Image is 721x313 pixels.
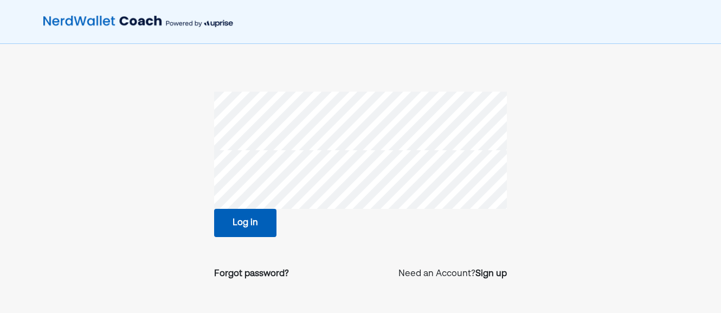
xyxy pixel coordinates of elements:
[398,267,507,280] p: Need an Account?
[475,267,507,280] a: Sign up
[214,209,276,237] button: Log in
[214,267,289,280] a: Forgot password?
